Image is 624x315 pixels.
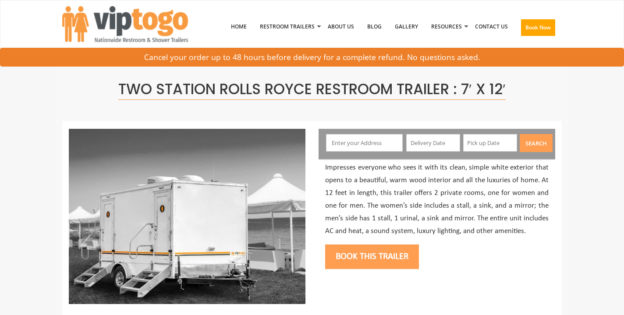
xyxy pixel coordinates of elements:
a: Gallery [388,4,425,50]
a: Restroom Trailers [253,4,321,50]
button: Search [520,134,553,152]
img: Side view of two station restroom trailer with separate doors for males and females [69,129,305,304]
p: Impresses everyone who sees it with its clean, simple white exterior that opens to a beautiful, w... [325,162,549,237]
a: Resources [425,4,468,50]
a: Home [224,4,253,50]
input: Delivery Date [406,134,460,152]
button: Book Now [521,19,555,36]
a: About Us [321,4,361,50]
a: Book Now [514,4,562,55]
input: Pick up Date [463,134,517,152]
a: Blog [361,4,388,50]
input: Enter your Address [326,134,403,152]
span: Two Station Rolls Royce Restroom Trailer : 7′ x 12′ [118,79,506,100]
img: VIPTOGO [62,6,188,42]
button: Book this trailer [325,244,419,269]
a: Contact Us [468,4,514,50]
